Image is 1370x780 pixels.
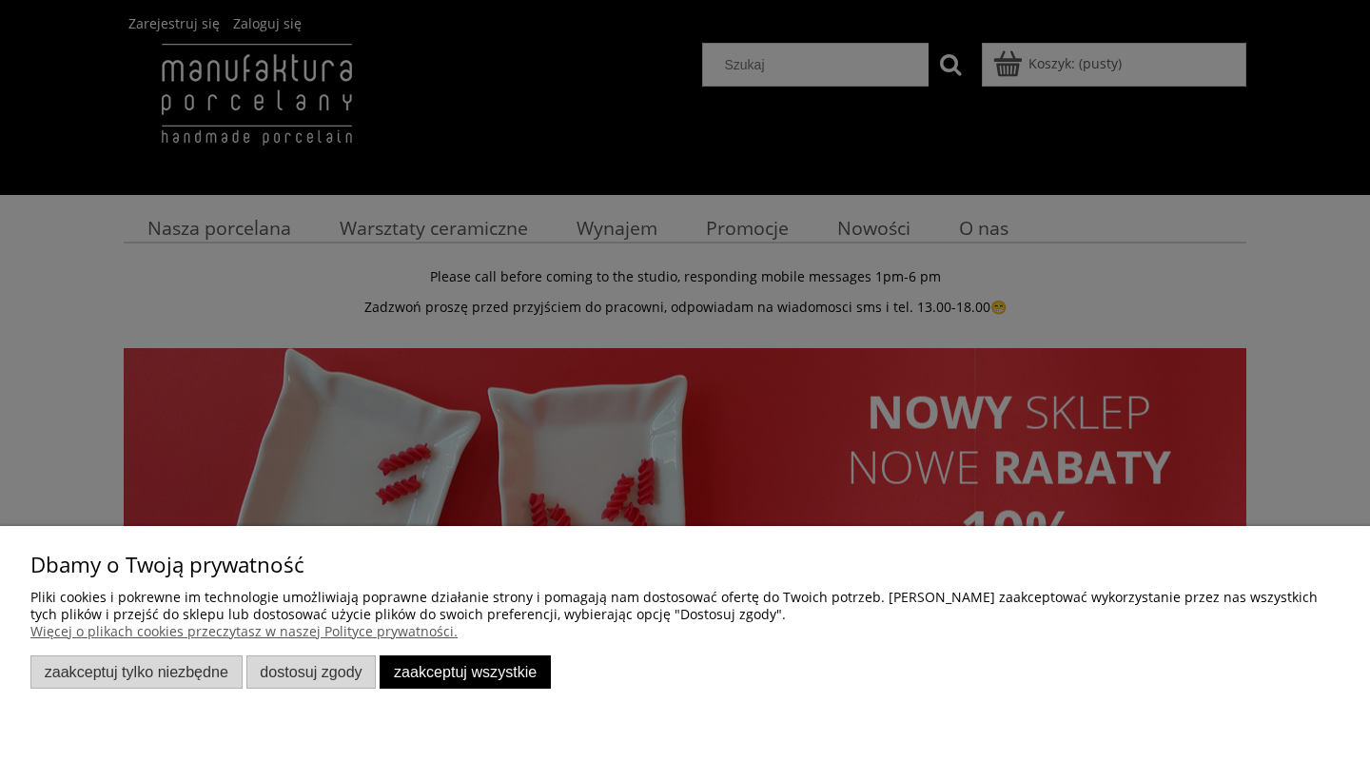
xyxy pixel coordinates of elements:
p: Dbamy o Twoją prywatność [30,556,1340,574]
a: Więcej o plikach cookies przeczytasz w naszej Polityce prywatności. [30,622,458,640]
p: Pliki cookies i pokrewne im technologie umożliwiają poprawne działanie strony i pomagają nam dost... [30,589,1340,623]
button: Dostosuj zgody [246,655,377,689]
button: Zaakceptuj wszystkie [380,655,551,689]
button: Zaakceptuj tylko niezbędne [30,655,243,689]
